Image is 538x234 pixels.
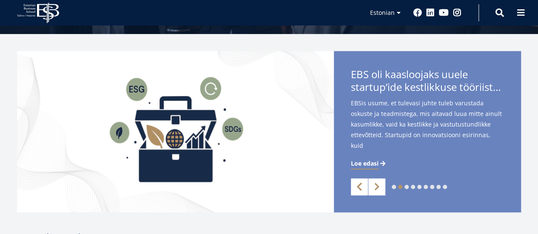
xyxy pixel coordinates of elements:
a: 2 [398,185,402,189]
a: Loe edasi [351,159,387,168]
a: Youtube [439,8,449,17]
a: Facebook [413,8,422,17]
a: 7 [430,185,434,189]
span: EBS oli kaasloojaks uuele [351,68,504,96]
a: 5 [417,185,421,189]
a: 4 [411,185,415,189]
a: 6 [424,185,428,189]
span: EBSis usume, et tulevasi juhte tuleb varustada oskuste ja teadmistega, mis aitavad luua mitte ain... [351,98,504,164]
span: Loe edasi [351,159,379,168]
span: startup’ide kestlikkuse tööriistakastile [351,81,504,93]
a: Next [368,178,385,195]
a: Linkedin [426,8,435,17]
a: 8 [436,185,441,189]
a: 9 [443,185,447,189]
a: Instagram [453,8,461,17]
a: Previous [351,178,368,195]
a: 3 [404,185,409,189]
img: Startup toolkit image [17,51,334,212]
a: 1 [392,185,396,189]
